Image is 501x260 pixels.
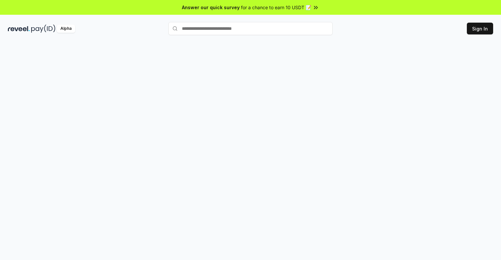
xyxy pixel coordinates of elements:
[467,23,493,34] button: Sign In
[8,25,30,33] img: reveel_dark
[31,25,55,33] img: pay_id
[57,25,75,33] div: Alpha
[241,4,311,11] span: for a chance to earn 10 USDT 📝
[182,4,240,11] span: Answer our quick survey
